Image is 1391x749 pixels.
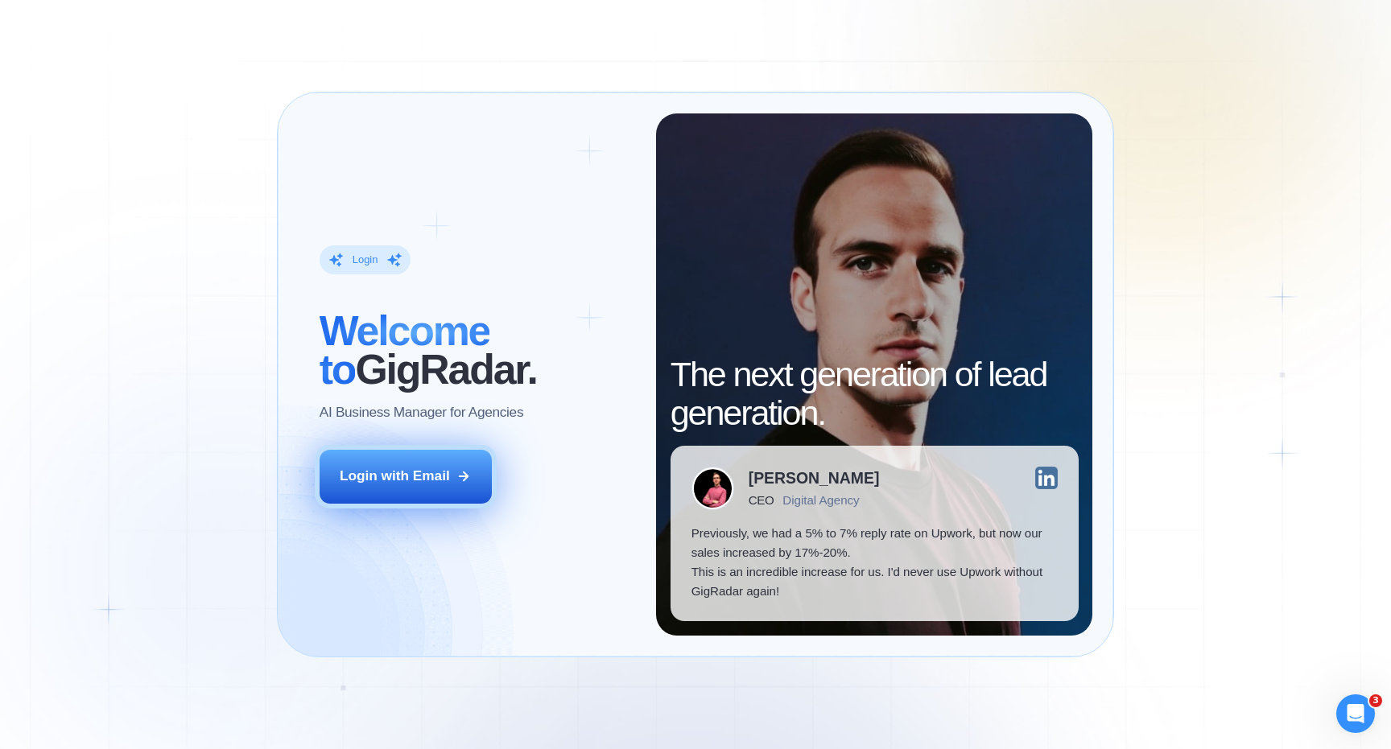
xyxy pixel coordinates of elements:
[691,524,1058,600] p: Previously, we had a 5% to 7% reply rate on Upwork, but now our sales increased by 17%-20%. This ...
[320,312,636,389] h2: ‍ GigRadar.
[320,450,492,504] button: Login with Email
[671,356,1079,432] h2: The next generation of lead generation.
[353,253,378,266] div: Login
[320,307,489,393] span: Welcome to
[1336,694,1375,733] iframe: Intercom live chat
[320,403,523,422] p: AI Business Manager for Agencies
[749,471,880,486] div: [PERSON_NAME]
[1369,694,1382,707] span: 3
[749,493,774,507] div: CEO
[782,493,859,507] div: Digital Agency
[340,467,450,486] div: Login with Email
